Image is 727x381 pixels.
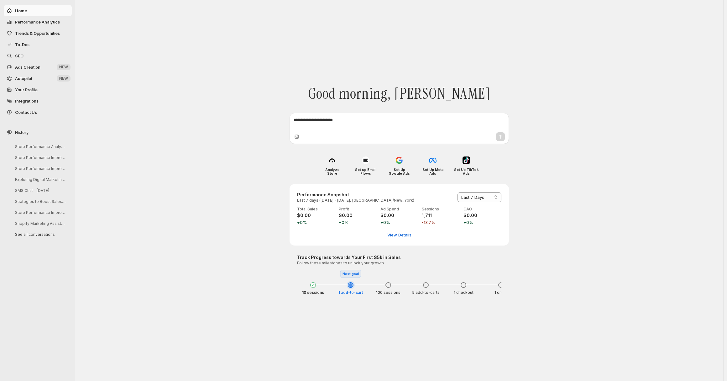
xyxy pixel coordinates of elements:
[463,212,501,219] h4: $0.00
[4,39,72,50] button: To-Dos
[15,129,29,135] span: History
[339,212,377,219] h4: $0.00
[4,16,72,28] button: Performance Analytics
[10,197,70,206] button: Strategies to Boost Sales Next Week
[463,207,501,212] p: CAC
[10,142,70,151] button: Store Performance Analysis and Suggestions
[15,31,60,36] span: Trends & Opportunities
[10,153,70,162] button: Store Performance Improvement Strategy Session
[297,198,414,203] p: Last 7 days ([DATE] - [DATE], [GEOGRAPHIC_DATA]/New_York)
[15,42,29,47] span: To-Dos
[4,73,72,84] a: Autopilot
[380,207,418,212] p: Ad Spend
[340,270,361,278] div: Next goal
[362,156,369,164] img: Set up Email Flows icon
[297,261,501,266] p: Follow these milestones to unlock your growth
[15,76,32,81] span: Autopilot
[4,5,72,16] button: Home
[395,156,403,164] img: Set Up Google Ads icon
[297,212,335,219] h4: $0.00
[4,61,72,73] button: Ads Creation
[15,65,40,70] span: Ads Creation
[15,8,27,13] span: Home
[15,19,60,24] span: Performance Analytics
[463,156,470,164] img: Set Up TikTok Ads icon
[380,212,418,219] h4: $0.00
[339,219,377,225] span: +0%
[4,28,72,39] button: Trends & Opportunities
[353,168,378,175] h4: Set up Email Flows
[297,207,335,212] p: Total Sales
[59,76,68,81] span: NEW
[10,186,70,195] button: SMS Chat - [DATE]
[380,219,418,225] span: +0%
[454,168,479,175] h4: Set Up TikTok Ads
[422,219,460,225] span: -13.7%
[297,219,335,225] span: +0%
[4,84,72,95] a: Your Profile
[59,65,68,70] span: NEW
[339,207,377,212] p: Profit
[4,95,72,107] a: Integrations
[294,134,300,140] button: Upload image
[320,168,345,175] h4: Analyze Store
[10,208,70,217] button: Store Performance Improvement Analysis Steps
[387,168,412,175] h4: Set Up Google Ads
[10,219,70,228] button: Shopify Marketing Assistant Onboarding
[384,230,415,240] button: View detailed performance
[10,175,70,184] button: Exploring Digital Marketing Strategies
[297,192,414,198] h3: Performance Snapshot
[387,232,411,238] span: View Details
[15,53,24,58] span: SEO
[422,207,460,212] p: Sessions
[15,110,37,115] span: Contact Us
[421,168,445,175] h4: Set Up Meta Ads
[4,50,72,61] a: SEO
[328,156,336,164] img: Analyze Store icon
[463,219,501,225] span: +0%
[10,230,70,239] button: See all conversations
[15,87,38,92] span: Your Profile
[308,85,490,103] span: Good morning, [PERSON_NAME]
[15,98,39,103] span: Integrations
[4,107,72,118] button: Contact Us
[10,164,70,173] button: Store Performance Improvement Analysis
[429,156,437,164] img: Set Up Meta Ads icon
[422,212,460,219] h4: 1,711
[297,254,501,261] h3: Track Progress towards Your First $5k in Sales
